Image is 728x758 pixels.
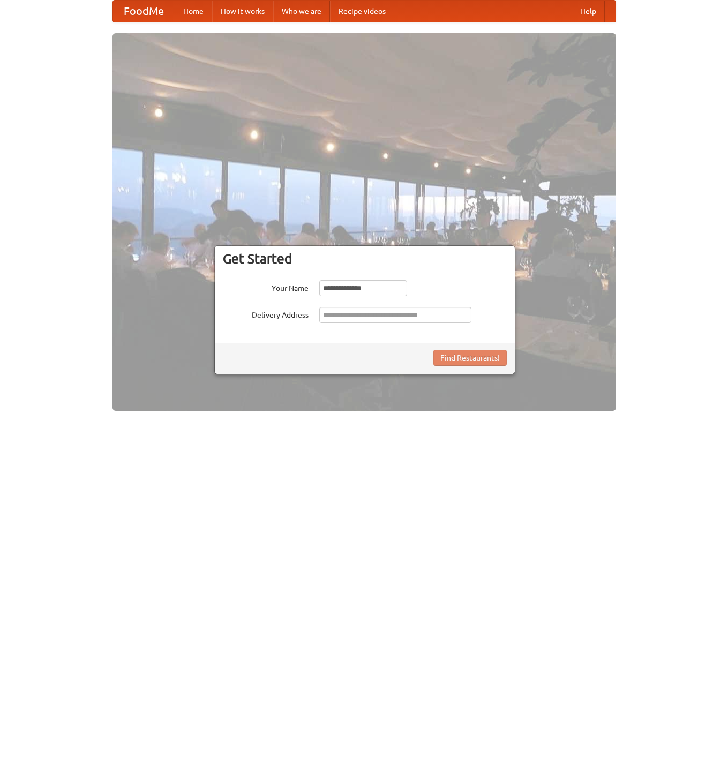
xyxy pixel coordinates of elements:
[113,1,175,22] a: FoodMe
[433,350,507,366] button: Find Restaurants!
[223,251,507,267] h3: Get Started
[223,280,309,294] label: Your Name
[175,1,212,22] a: Home
[273,1,330,22] a: Who we are
[223,307,309,320] label: Delivery Address
[330,1,394,22] a: Recipe videos
[572,1,605,22] a: Help
[212,1,273,22] a: How it works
